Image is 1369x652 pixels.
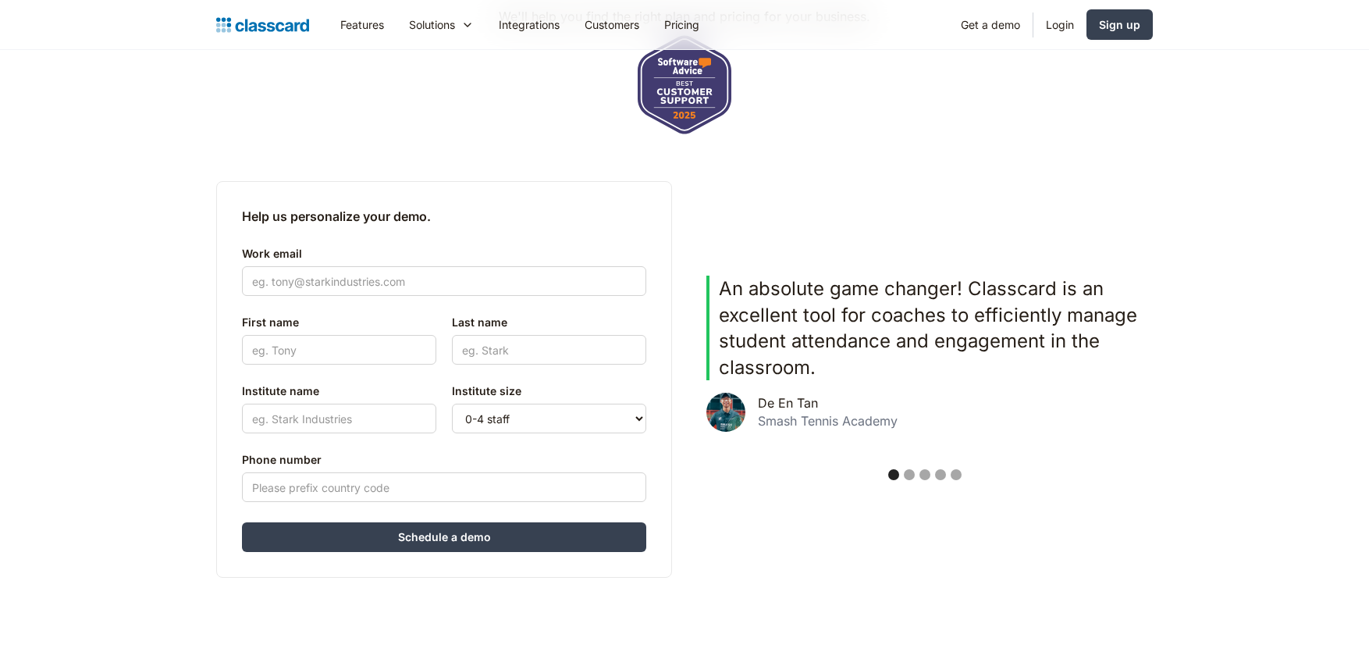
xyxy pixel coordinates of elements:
div: 1 of 5 [706,276,1143,457]
p: An absolute game changer! Classcard is an excellent tool for coaches to efficiently manage studen... [719,276,1143,380]
input: Please prefix country code [242,472,646,502]
form: Contact Form [242,238,646,552]
input: eg. tony@starkindustries.com [242,266,646,296]
a: Pricing [652,7,712,42]
div: Show slide 3 of 5 [919,469,930,480]
div: Smash Tennis Academy [758,414,898,429]
label: First name [242,313,436,332]
a: Get a demo [948,7,1033,42]
h2: Help us personalize your demo. [242,207,646,226]
div: Show slide 2 of 5 [904,469,915,480]
label: Work email [242,244,646,263]
div: Solutions [396,7,486,42]
label: Phone number [242,451,646,469]
label: Last name [452,313,646,332]
input: eg. Tony [242,335,436,365]
a: Sign up [1086,9,1153,40]
div: carousel [697,266,1153,493]
input: eg. Stark Industries [242,404,436,433]
a: Integrations [486,7,572,42]
div: De En Tan [758,396,818,411]
a: Features [328,7,396,42]
a: Customers [572,7,652,42]
a: Login [1033,7,1086,42]
label: Institute name [242,382,436,401]
div: Show slide 5 of 5 [951,469,962,480]
div: Show slide 1 of 5 [888,469,899,480]
label: Institute size [452,382,646,401]
div: Sign up [1099,16,1140,33]
input: Schedule a demo [242,522,646,552]
a: home [216,14,309,36]
input: eg. Stark [452,335,646,365]
div: Show slide 4 of 5 [935,469,946,480]
div: Solutions [409,16,455,33]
